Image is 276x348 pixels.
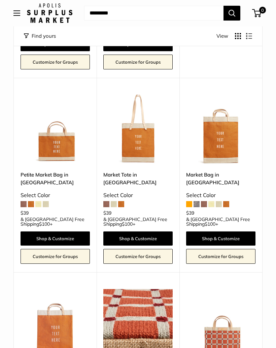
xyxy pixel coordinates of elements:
[253,9,261,17] a: 0
[122,221,133,227] span: $100
[103,210,111,216] span: $39
[186,95,255,164] a: Market Bag in CognacMarket Bag in Cognac
[21,190,90,200] div: Select Color
[21,55,90,69] a: Customize for Groups
[223,6,240,21] button: Search
[39,221,50,227] span: $100
[103,171,173,187] a: Market Tote in [GEOGRAPHIC_DATA]
[21,231,90,246] a: Shop & Customize
[103,55,173,69] a: Customize for Groups
[205,221,215,227] span: $100
[186,249,255,264] a: Customize for Groups
[246,33,252,39] button: Display products as list
[186,217,255,226] span: & [GEOGRAPHIC_DATA] Free Shipping +
[21,210,29,216] span: $39
[103,217,173,226] span: & [GEOGRAPHIC_DATA] Free Shipping +
[103,190,173,200] div: Select Color
[186,231,255,246] a: Shop & Customize
[21,249,90,264] a: Customize for Groups
[103,95,173,164] img: Market Tote in Cognac
[24,31,56,41] button: Filter collection
[235,33,241,39] button: Display products as grid
[21,171,90,187] a: Petite Market Bag in [GEOGRAPHIC_DATA]
[21,95,90,164] a: Petite Market Bag in CognacPetite Market Bag in Cognac
[186,171,255,187] a: Market Bag in [GEOGRAPHIC_DATA]
[13,10,20,16] button: Open menu
[21,95,90,164] img: Petite Market Bag in Cognac
[259,7,266,13] span: 0
[103,249,173,264] a: Customize for Groups
[186,190,255,200] div: Select Color
[216,31,228,41] span: View
[186,210,194,216] span: $39
[103,95,173,164] a: Market Tote in CognacMarket Tote in Cognac
[21,217,90,226] span: & [GEOGRAPHIC_DATA] Free Shipping +
[84,6,223,21] input: Search...
[186,95,255,164] img: Market Bag in Cognac
[103,231,173,246] a: Shop & Customize
[27,3,72,23] img: Apolis: Surplus Market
